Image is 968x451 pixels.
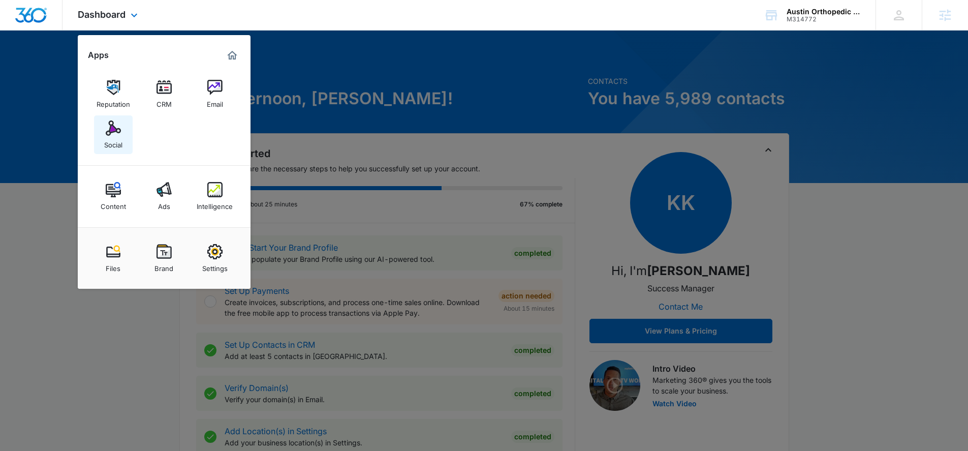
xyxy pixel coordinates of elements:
div: CRM [157,95,172,108]
a: Ads [145,177,183,216]
div: Settings [202,259,228,273]
div: account id [787,16,861,23]
div: Reputation [97,95,130,108]
div: account name [787,8,861,16]
h2: Apps [88,50,109,60]
div: Intelligence [197,197,233,211]
div: Content [101,197,126,211]
a: Email [196,75,234,113]
a: Marketing 360® Dashboard [224,47,240,64]
div: Social [104,136,122,149]
a: Files [94,239,133,278]
a: CRM [145,75,183,113]
a: Intelligence [196,177,234,216]
div: Brand [154,259,173,273]
a: Settings [196,239,234,278]
a: Reputation [94,75,133,113]
span: Dashboard [78,9,126,20]
a: Brand [145,239,183,278]
div: Ads [158,197,170,211]
div: Email [207,95,223,108]
a: Social [94,115,133,154]
a: Content [94,177,133,216]
div: Files [106,259,120,273]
